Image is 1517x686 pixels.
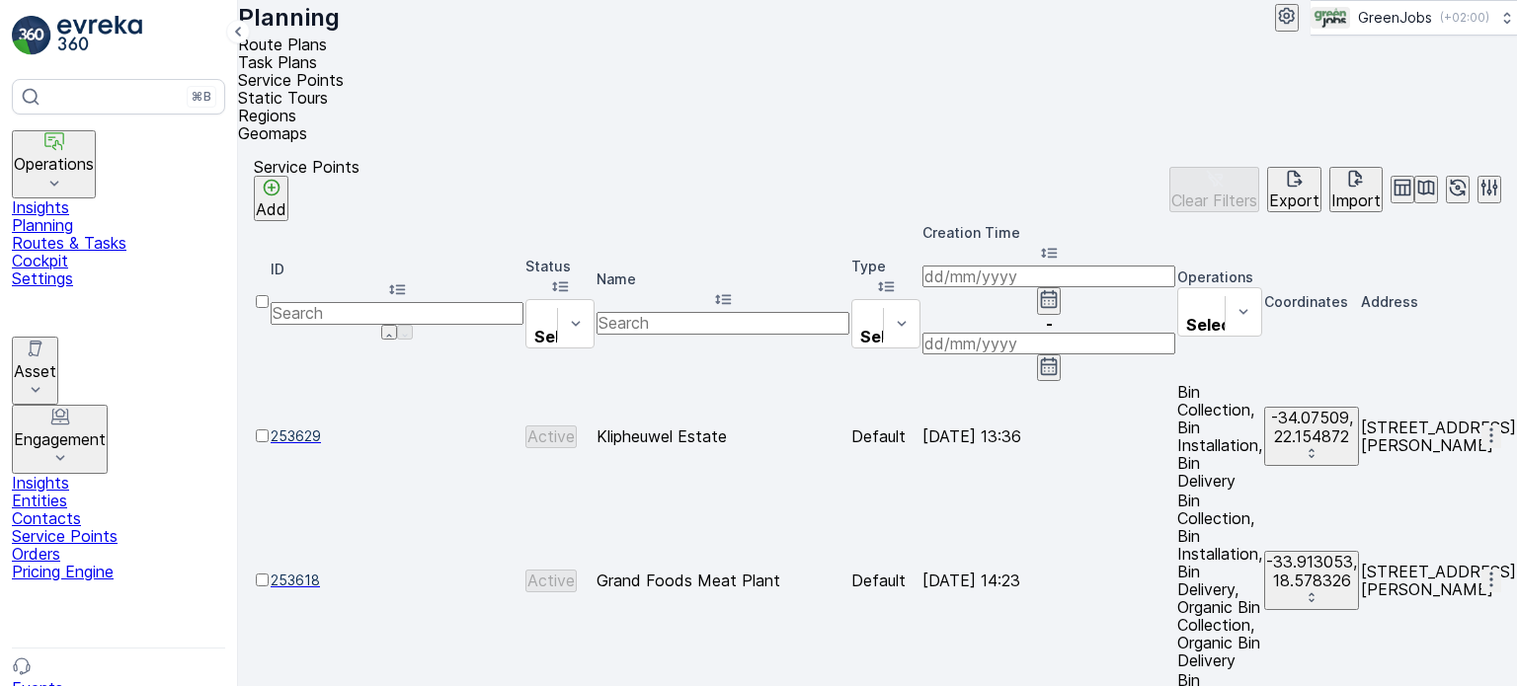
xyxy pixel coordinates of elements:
[1264,551,1359,610] button: -33.913053, 18.578326
[12,563,225,580] a: Pricing Engine
[597,312,849,334] input: Search
[14,430,106,448] p: Engagement
[12,527,225,545] a: Service Points
[238,106,296,125] span: Regions
[271,260,523,279] p: ID
[527,427,575,445] p: Active
[1266,409,1357,445] p: -34.07509, 22.154872
[238,35,327,54] span: Route Plans
[1264,407,1359,466] button: -34.07509, 22.154872
[851,572,920,589] p: Default
[256,200,286,218] p: Add
[12,198,225,216] a: Insights
[1264,292,1359,312] p: Coordinates
[57,16,142,55] img: logo_light-DOdMpM7g.png
[12,216,225,234] a: Planning
[12,269,225,287] a: Settings
[1331,191,1381,209] p: Import
[1186,316,1238,334] p: Select
[12,130,96,198] button: Operations
[525,425,577,447] button: Active
[1171,191,1257,209] p: Clear Filters
[12,234,225,252] a: Routes & Tasks
[254,176,288,221] button: Add
[1169,167,1259,212] button: Clear Filters
[1177,267,1262,287] p: Operations
[238,70,344,90] span: Service Points
[238,123,307,143] span: Geomaps
[1311,7,1350,29] img: Green_Jobs_Logo.png
[12,16,51,55] img: logo
[238,2,340,34] p: Planning
[597,572,849,589] p: Grand Foods Meat Plant
[1329,167,1383,212] button: Import
[1440,10,1489,26] p: ( +02:00 )
[922,266,1175,287] input: dd/mm/yyyy
[271,426,523,446] a: 253629
[860,328,912,345] p: Select
[922,315,1175,333] p: -
[922,333,1175,354] input: dd/mm/yyyy
[271,302,523,324] input: Search
[192,89,211,105] p: ⌘B
[1267,167,1321,212] button: Export
[254,158,359,176] p: Service Points
[1269,191,1319,209] p: Export
[12,405,108,473] button: Engagement
[12,545,225,563] a: Orders
[922,492,1175,669] td: [DATE] 14:23
[1266,553,1357,589] p: -33.913053, 18.578326
[525,257,595,276] p: Status
[12,474,225,492] a: Insights
[1358,8,1432,28] p: GreenJobs
[851,257,920,276] p: Type
[238,52,317,72] span: Task Plans
[271,571,523,590] a: 253618
[597,269,849,289] p: Name
[525,570,577,591] button: Active
[527,572,575,589] p: Active
[1177,383,1262,490] p: Bin Collection, Bin Installation, Bin Delivery
[12,337,58,405] button: Asset
[14,362,56,380] p: Asset
[12,509,225,527] a: Contacts
[14,155,94,173] p: Operations
[12,492,225,509] a: Entities
[851,427,920,445] p: Default
[238,88,328,108] span: Static Tours
[12,252,225,269] a: Cockpit
[922,223,1175,243] p: Creation Time
[1177,492,1262,669] p: Bin Collection, Bin Installation, Bin Delivery, Organic Bin Collection, Organic Bin Delivery
[922,383,1175,490] td: [DATE] 13:36
[534,328,586,345] p: Select
[597,427,849,445] p: Klipheuwel Estate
